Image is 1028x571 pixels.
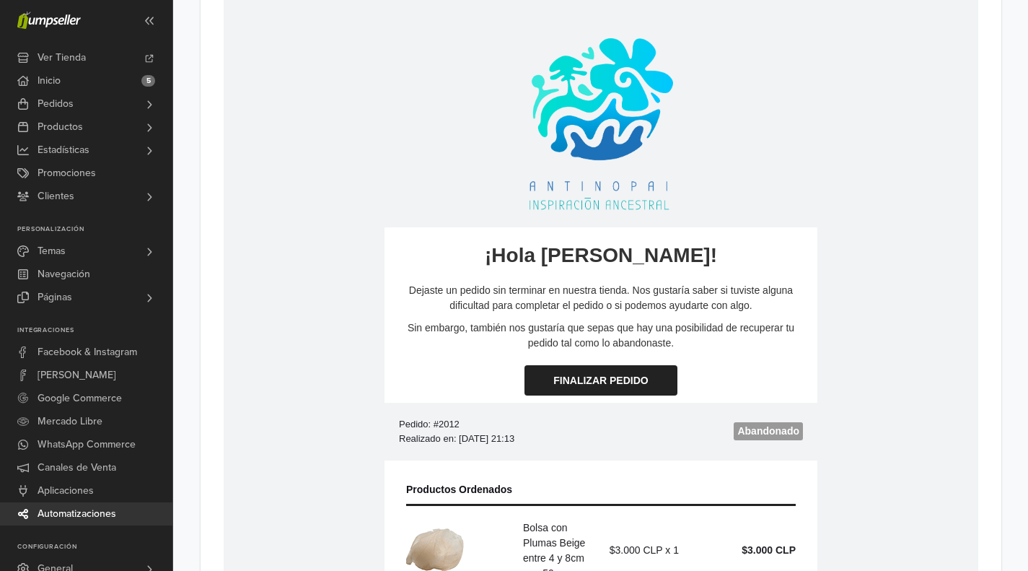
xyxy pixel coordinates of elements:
a: Finalizar Pedido [301,370,453,401]
span: Canales de Venta [38,456,116,479]
span: Ver Tienda [38,46,86,69]
span: Navegación [38,263,90,286]
span: Aplicaciones [38,479,94,502]
strong: $3.000 CLP [518,549,572,561]
p: Realizado en: [DATE] 21:13 [175,437,369,451]
span: 5 [141,75,155,87]
span: [PERSON_NAME] [38,364,116,387]
span: Mercado Libre [38,410,102,433]
p: Integraciones [17,326,172,335]
p: Configuración [17,543,172,552]
p: Pedido: #2012 [175,422,369,437]
span: Google Commerce [38,387,122,410]
span: Páginas [38,286,72,309]
span: Automatizaciones [38,502,116,526]
p: Personalización [17,225,172,234]
p: $3.000 CLP x 1 [377,548,455,563]
span: Productos [38,115,83,139]
span: Temas [38,240,66,263]
span: Inicio [38,69,61,92]
p: Sin embargo, también nos gustaría que sepas que hay una posibilidad de recuperar tu pedido tal co... [175,326,579,356]
h3: Productos Ordenados [183,487,572,502]
img: logo_azul.png [305,43,449,218]
span: Pedidos [38,92,74,115]
span: WhatsApp Commerce [38,433,136,456]
p: Dejaste un pedido sin terminar en nuestra tienda. Nos gustaría saber si tuviste alguna dificultad... [175,288,579,318]
span: Clientes [38,185,74,208]
span: Promociones [38,162,96,185]
span: Facebook & Instagram [38,341,137,364]
h2: ¡Hola [PERSON_NAME]! [161,247,594,274]
strong: Abandonado [514,430,576,442]
span: Estadísticas [38,139,89,162]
